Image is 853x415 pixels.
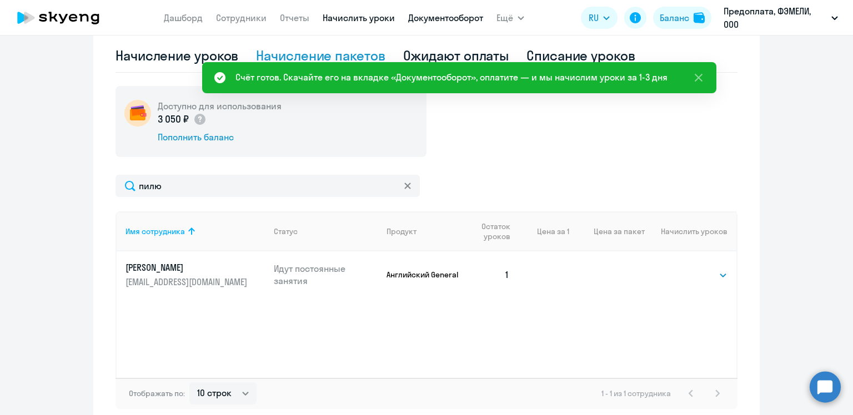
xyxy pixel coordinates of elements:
[274,226,298,236] div: Статус
[274,226,378,236] div: Статус
[387,226,461,236] div: Продукт
[461,251,518,298] td: 1
[129,388,185,398] span: Отображать по:
[408,12,483,23] a: Документооборот
[645,211,736,251] th: Начислить уроков
[387,270,461,280] p: Английский General
[323,12,395,23] a: Начислить уроки
[126,226,185,236] div: Имя сотрудника
[126,276,250,288] p: [EMAIL_ADDRESS][DOMAIN_NAME]
[724,4,827,31] p: Предоплата, ФЭМЕЛИ, ООО
[216,12,267,23] a: Сотрудники
[116,47,238,64] div: Начисление уроков
[274,262,378,287] p: Идут постоянные занятия
[403,47,509,64] div: Ожидают оплаты
[660,11,689,24] div: Баланс
[280,12,309,23] a: Отчеты
[164,12,203,23] a: Дашборд
[126,261,265,288] a: [PERSON_NAME][EMAIL_ADDRESS][DOMAIN_NAME]
[496,11,513,24] span: Ещё
[126,226,265,236] div: Имя сотрудника
[589,11,599,24] span: RU
[581,7,618,29] button: RU
[653,7,711,29] button: Балансbalance
[601,388,671,398] span: 1 - 1 из 1 сотрудника
[126,261,250,274] p: [PERSON_NAME]
[124,100,151,126] img: wallet-circle.png
[569,211,645,251] th: Цена за пакет
[235,70,668,84] div: Счёт готов. Скачайте его на вкладке «Документооборот», оплатите — и мы начислим уроки за 1-3 дня
[158,131,282,143] div: Пополнить баланс
[470,221,518,241] div: Остаток уроков
[694,12,705,23] img: balance
[518,211,569,251] th: Цена за 1
[387,226,417,236] div: Продукт
[718,4,844,31] button: Предоплата, ФЭМЕЛИ, ООО
[116,175,420,197] input: Поиск по имени, email, продукту или статусу
[526,47,635,64] div: Списание уроков
[496,7,524,29] button: Ещё
[158,112,207,126] p: 3 050 ₽
[256,47,385,64] div: Начисление пакетов
[470,221,510,241] span: Остаток уроков
[158,100,282,112] h5: Доступно для использования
